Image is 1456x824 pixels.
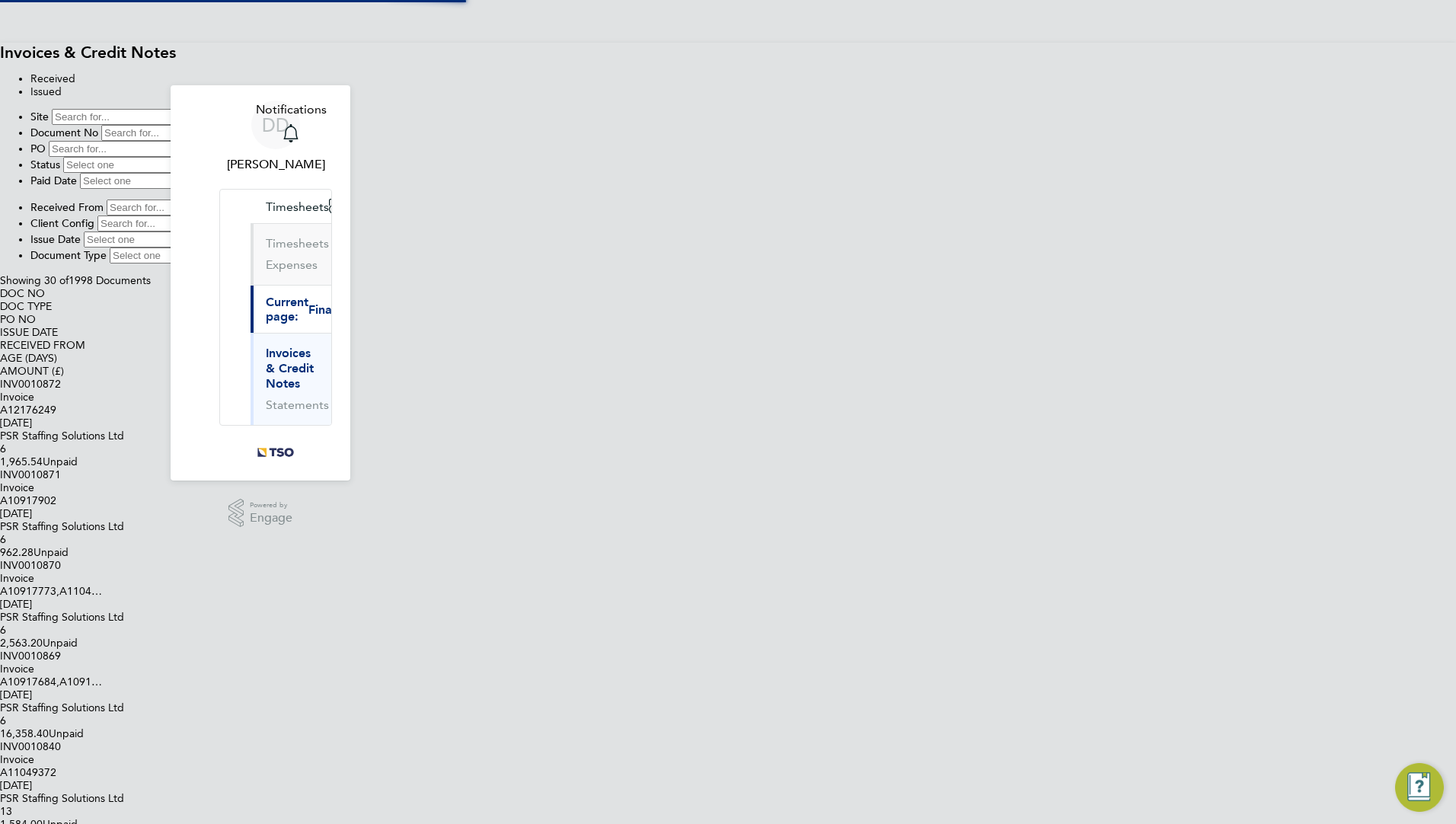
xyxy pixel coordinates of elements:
label: Document Type [30,248,107,262]
input: Select one [110,248,244,263]
a: Statements [266,398,329,412]
a: DD[PERSON_NAME] [219,101,332,174]
span: Unpaid [49,727,84,740]
a: Powered byEngage [228,499,293,528]
input: Select one [80,173,215,189]
span: Unpaid [43,637,78,650]
input: Search for... [101,125,236,141]
label: PO [30,142,46,155]
span: Notifications [256,101,327,119]
a: Invoices & Credit Notes [266,346,314,391]
a: Timesheets [266,236,329,251]
span: 30 of [44,274,69,287]
button: Timesheets [251,190,356,223]
span: Timesheets [266,200,329,214]
span: 1998 Documents [44,274,151,287]
input: Search for... [97,216,232,232]
div: Timesheets [251,223,331,285]
span: Unpaid [34,546,69,559]
a: Notifications [256,101,327,149]
nav: Main navigation [171,85,350,481]
input: Select one [84,232,219,248]
label: Paid Date [30,174,77,187]
button: Engage Resource Center [1395,763,1444,812]
input: Search for... [49,141,184,157]
span: Engage [250,512,292,525]
label: Status [30,158,60,171]
button: Current page:Finance [251,286,379,333]
a: Expenses [266,257,318,272]
li: Issued [30,85,1456,98]
label: Document No [30,126,98,139]
span: Unpaid [43,455,78,468]
label: Received From [30,200,104,214]
a: Go to home page [219,441,332,465]
input: Select one [63,157,198,173]
label: Site [30,110,49,123]
span: Finance [308,302,352,317]
label: Issue Date [30,232,81,246]
input: Search for... [52,109,187,125]
label: Client Config [30,216,94,230]
span: Current page: [266,295,308,324]
div: Current page:Finance [251,333,331,425]
input: Search for... [107,200,241,216]
li: Received [30,72,1456,85]
img: tso-uk-logo-retina.png [249,441,302,465]
span: Deslyn Darbeau [219,155,332,174]
span: Powered by [250,499,292,512]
